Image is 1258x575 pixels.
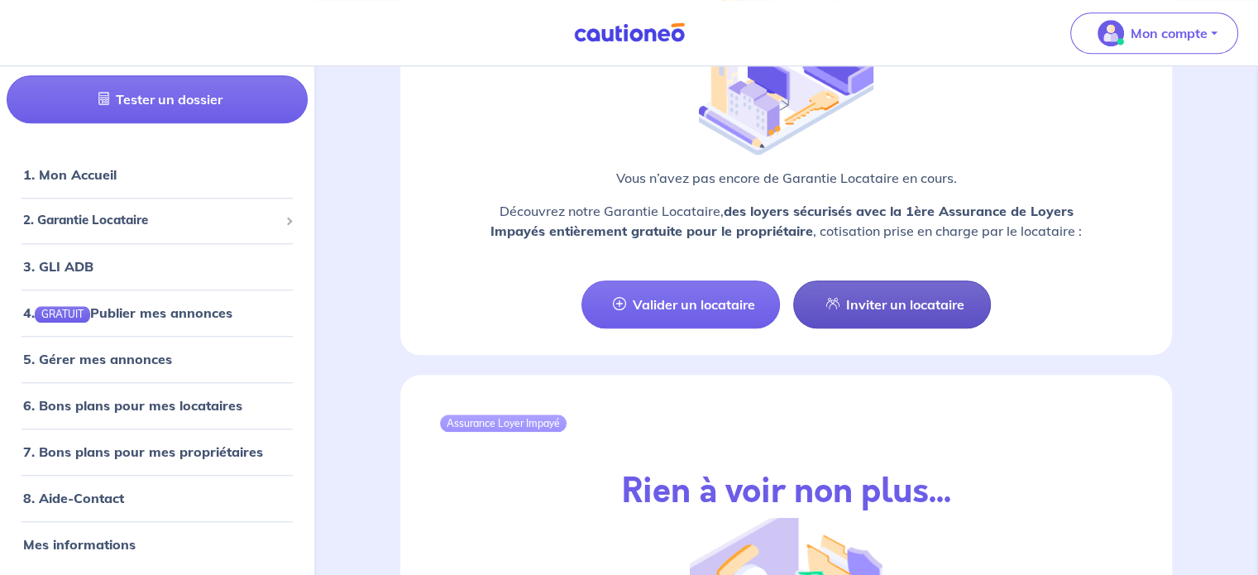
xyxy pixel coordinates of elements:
[23,258,93,275] a: 3. GLI ADB
[23,212,279,231] span: 2. Garantie Locataire
[567,22,691,43] img: Cautioneo
[23,167,117,184] a: 1. Mon Accueil
[622,472,951,511] h2: Rien à voir non plus...
[7,528,308,561] div: Mes informations
[793,280,992,328] a: Inviter un locataire
[23,397,242,414] a: 6. Bons plans pour mes locataires
[23,304,232,321] a: 4.GRATUITPublier mes annonces
[7,159,308,192] div: 1. Mon Accueil
[1070,12,1238,54] button: illu_account_valid_menu.svgMon compte
[490,203,1074,239] strong: des loyers sécurisés avec la 1ère Assurance de Loyers Impayés entièrement gratuite pour le propri...
[23,443,263,460] a: 7. Bons plans pour mes propriétaires
[7,389,308,422] div: 6. Bons plans pour mes locataires
[440,201,1132,241] p: Découvrez notre Garantie Locataire, , cotisation prise en charge par le locataire :
[7,205,308,237] div: 2. Garantie Locataire
[440,414,567,431] div: Assurance Loyer Impayé
[7,296,308,329] div: 4.GRATUITPublier mes annonces
[7,343,308,376] div: 5. Gérer mes annonces
[581,280,780,328] a: Valider un locataire
[1098,20,1124,46] img: illu_account_valid_menu.svg
[1131,23,1208,43] p: Mon compte
[23,490,124,506] a: 8. Aide-Contact
[7,435,308,468] div: 7. Bons plans pour mes propriétaires
[7,250,308,283] div: 3. GLI ADB
[23,351,172,367] a: 5. Gérer mes annonces
[7,482,308,515] div: 8. Aide-Contact
[23,536,136,553] a: Mes informations
[7,76,308,124] a: Tester un dossier
[440,168,1132,188] p: Vous n’avez pas encore de Garantie Locataire en cours.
